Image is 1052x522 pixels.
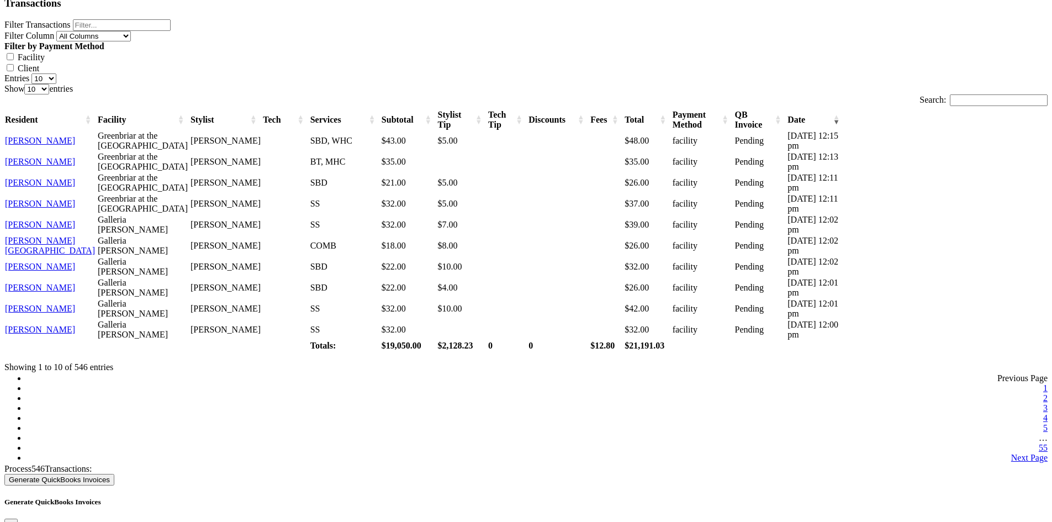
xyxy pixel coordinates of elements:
td: $21.00 [381,172,437,193]
span: Pending [735,136,764,145]
a: [PERSON_NAME] [5,157,75,166]
th: $2,128.23 [437,340,488,351]
td: $37.00 [624,193,672,214]
td: facility [672,130,734,151]
span: Process Transactions: [4,464,92,473]
th: QB Invoice: activate to sort column ascending [734,109,787,130]
td: $18.00 [381,235,437,256]
td: $48.00 [624,130,672,151]
td: Galleria [PERSON_NAME] [97,256,190,277]
th: Date: activate to sort column ascending [787,109,845,130]
div: Showing 1 to 10 of 546 entries [4,355,1048,372]
a: 55 [1039,443,1048,452]
th: Tech: activate to sort column ascending [262,109,309,130]
td: facility [672,193,734,214]
td: facility [672,277,734,298]
td: [DATE] 12:13 pm [787,151,845,172]
td: [DATE] 12:11 pm [787,172,845,193]
td: Greenbriar at the [GEOGRAPHIC_DATA] [97,193,190,214]
td: [PERSON_NAME] [190,319,262,340]
a: Previous Page [997,373,1048,383]
td: SS [310,319,381,340]
th: Fees: activate to sort column ascending [590,109,624,130]
td: facility [672,319,734,340]
td: BT, MHC [310,151,381,172]
span: Pending [735,241,764,250]
td: [PERSON_NAME] [190,172,262,193]
td: facility [672,235,734,256]
td: facility [672,172,734,193]
select: Showentries [24,84,49,94]
td: Galleria [PERSON_NAME] [97,214,190,235]
a: [PERSON_NAME] [5,136,75,145]
button: Generate QuickBooks Invoices [4,474,114,486]
td: COMB [310,235,381,256]
td: SBD [310,277,381,298]
td: [DATE] 12:15 pm [787,130,845,151]
label: Client [18,64,39,73]
a: 4 [1043,413,1048,423]
td: $32.00 [624,319,672,340]
a: … [1039,433,1048,442]
td: $32.00 [381,214,437,235]
th: Discounts: activate to sort column ascending [528,109,590,130]
a: [PERSON_NAME][GEOGRAPHIC_DATA] [5,236,95,255]
td: [PERSON_NAME] [190,298,262,319]
span: Pending [735,262,764,271]
th: 0 [528,340,590,351]
a: [PERSON_NAME] [5,220,75,229]
label: Facility [18,52,45,62]
td: [PERSON_NAME] [190,193,262,214]
th: Payment Method: activate to sort column ascending [672,109,734,130]
th: Facility: activate to sort column ascending [97,109,190,130]
td: [PERSON_NAME] [190,277,262,298]
td: $26.00 [624,277,672,298]
a: [PERSON_NAME] [5,262,75,271]
td: $39.00 [624,214,672,235]
td: facility [672,151,734,172]
td: SS [310,298,381,319]
td: Greenbriar at the [GEOGRAPHIC_DATA] [97,130,190,151]
td: SS [310,193,381,214]
td: $32.00 [381,319,437,340]
label: Search: [919,95,1048,104]
span: Pending [735,220,764,229]
td: facility [672,298,734,319]
label: Show entries [4,84,73,93]
a: 5 [1043,423,1048,433]
td: [DATE] 12:01 pm [787,298,845,319]
td: $10.00 [437,298,488,319]
td: [PERSON_NAME] [190,214,262,235]
th: Resident: activate to sort column ascending [4,109,97,130]
td: $10.00 [437,256,488,277]
th: Services: activate to sort column ascending [310,109,381,130]
input: Filter... [73,19,171,31]
span: Pending [735,283,764,292]
td: $22.00 [381,256,437,277]
td: $4.00 [437,277,488,298]
td: $32.00 [381,298,437,319]
th: Tech Tip: activate to sort column ascending [488,109,528,130]
td: Greenbriar at the [GEOGRAPHIC_DATA] [97,172,190,193]
td: Galleria [PERSON_NAME] [97,298,190,319]
strong: Totals: [310,341,336,350]
a: [PERSON_NAME] [5,325,75,334]
span: Pending [735,325,764,334]
th: Subtotal: activate to sort column ascending [381,109,437,130]
strong: Filter by Payment Method [4,41,104,51]
span: Pending [735,304,764,313]
td: $22.00 [381,277,437,298]
th: Stylist: activate to sort column ascending [190,109,262,130]
td: [PERSON_NAME] [190,130,262,151]
td: $32.00 [624,256,672,277]
td: $5.00 [437,130,488,151]
a: 2 [1043,393,1048,403]
td: $7.00 [437,214,488,235]
input: Search: [950,94,1048,106]
span: Pending [735,157,764,166]
th: $21,191.03 [624,340,672,351]
td: [DATE] 12:11 pm [787,193,845,214]
td: Greenbriar at the [GEOGRAPHIC_DATA] [97,151,190,172]
td: $5.00 [437,172,488,193]
a: Next Page [1011,453,1048,462]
